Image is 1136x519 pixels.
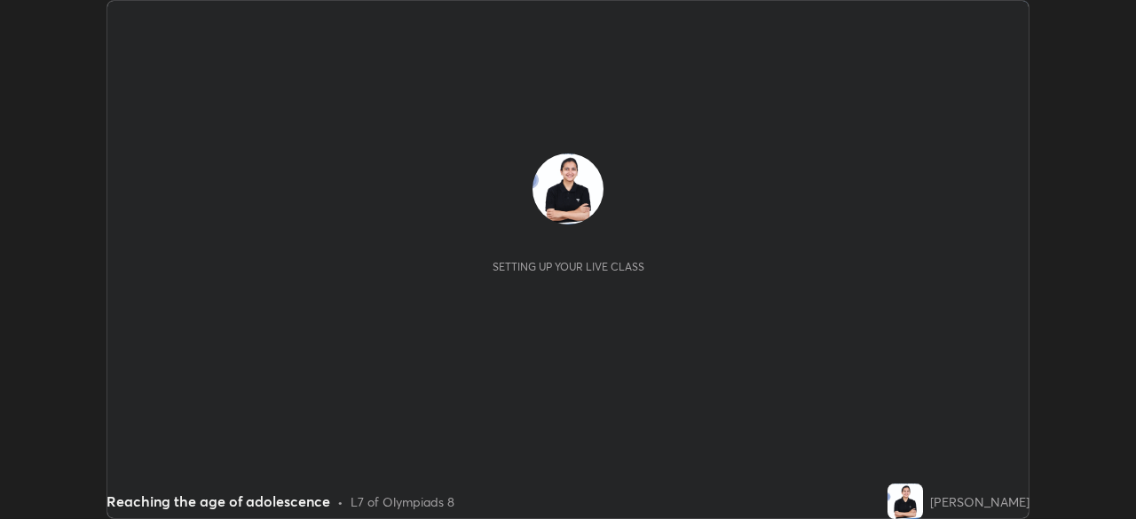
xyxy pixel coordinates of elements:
[930,492,1029,511] div: [PERSON_NAME]
[532,153,603,224] img: b3012f528b3a4316882130d91a4fc1b6.jpg
[493,260,644,273] div: Setting up your live class
[106,491,330,512] div: Reaching the age of adolescence
[887,484,923,519] img: b3012f528b3a4316882130d91a4fc1b6.jpg
[351,492,454,511] div: L7 of Olympiads 8
[337,492,343,511] div: •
